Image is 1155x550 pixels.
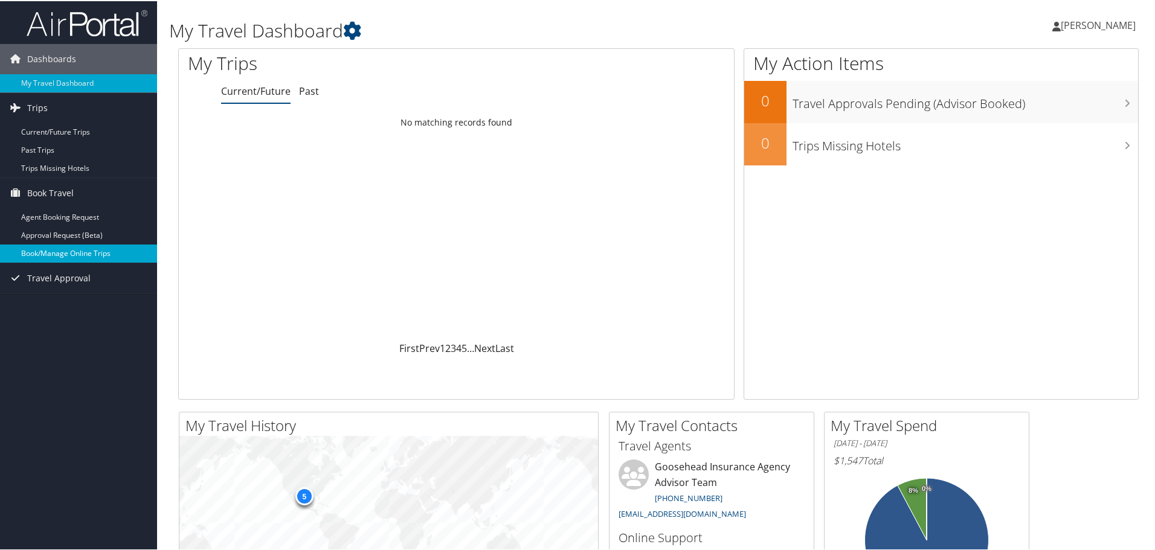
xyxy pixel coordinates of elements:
[793,130,1138,153] h3: Trips Missing Hotels
[1061,18,1136,31] span: [PERSON_NAME]
[185,414,598,435] h2: My Travel History
[295,486,313,504] div: 5
[744,132,787,152] h2: 0
[27,8,147,36] img: airportal-logo.png
[744,50,1138,75] h1: My Action Items
[744,122,1138,164] a: 0Trips Missing Hotels
[179,110,734,132] td: No matching records found
[27,92,48,122] span: Trips
[221,83,291,97] a: Current/Future
[467,341,474,354] span: …
[793,88,1138,111] h3: Travel Approvals Pending (Advisor Booked)
[744,89,787,110] h2: 0
[831,414,1029,435] h2: My Travel Spend
[619,436,805,453] h3: Travel Agents
[834,453,863,466] span: $1,547
[462,341,467,354] a: 5
[834,436,1020,448] h6: [DATE] - [DATE]
[169,17,822,42] h1: My Travel Dashboard
[27,43,76,73] span: Dashboards
[495,341,514,354] a: Last
[419,341,440,354] a: Prev
[299,83,319,97] a: Past
[655,491,722,502] a: [PHONE_NUMBER]
[1052,6,1148,42] a: [PERSON_NAME]
[456,341,462,354] a: 4
[27,177,74,207] span: Book Travel
[616,414,814,435] h2: My Travel Contacts
[474,341,495,354] a: Next
[619,507,746,518] a: [EMAIL_ADDRESS][DOMAIN_NAME]
[445,341,451,354] a: 2
[922,484,931,491] tspan: 0%
[613,458,811,523] li: Goosehead Insurance Agency Advisor Team
[619,528,805,545] h3: Online Support
[27,262,91,292] span: Travel Approval
[440,341,445,354] a: 1
[909,486,918,493] tspan: 8%
[744,80,1138,122] a: 0Travel Approvals Pending (Advisor Booked)
[188,50,494,75] h1: My Trips
[834,453,1020,466] h6: Total
[451,341,456,354] a: 3
[399,341,419,354] a: First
